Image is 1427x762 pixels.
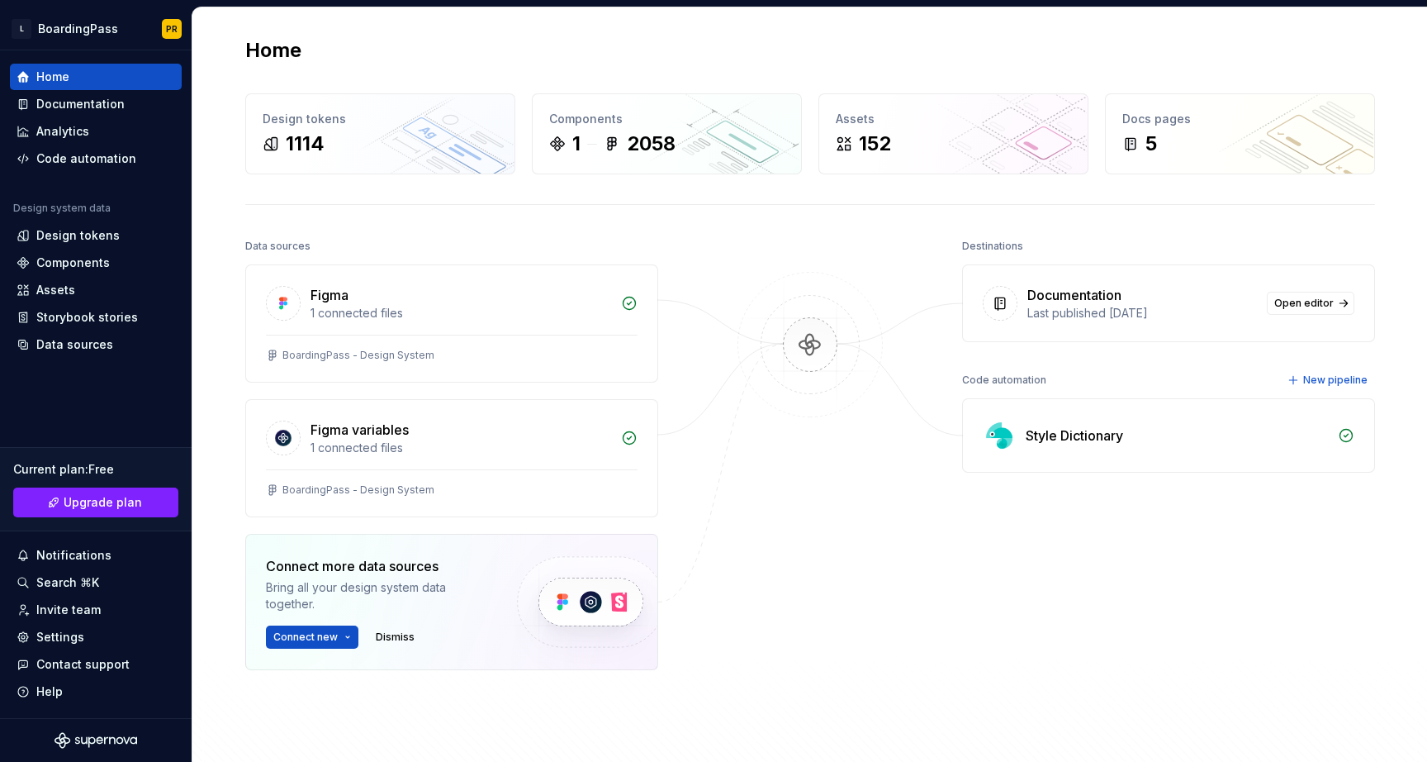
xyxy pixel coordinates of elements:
button: Dismiss [368,626,422,649]
a: Code automation [10,145,182,172]
div: Design tokens [36,227,120,244]
div: Design system data [13,202,111,215]
span: New pipeline [1303,374,1368,387]
div: Assets [36,282,75,298]
div: Style Dictionary [1026,426,1123,445]
div: Bring all your design system data together. [266,579,489,612]
div: 1114 [286,131,325,157]
div: Documentation [36,96,125,112]
div: Notifications [36,547,111,564]
a: Figma variables1 connected filesBoardingPass - Design System [245,399,658,517]
div: Figma [311,285,348,305]
div: Analytics [36,123,89,140]
a: Data sources [10,331,182,358]
button: Contact support [10,651,182,678]
div: Storybook stories [36,309,138,326]
div: Assets [836,111,1071,127]
div: 1 connected files [311,440,611,456]
span: Dismiss [376,631,415,644]
span: Open editor [1274,297,1334,310]
div: Settings [36,629,84,645]
a: Design tokens [10,222,182,249]
button: Help [10,679,182,705]
a: Docs pages5 [1105,93,1375,174]
a: Home [10,64,182,90]
a: Storybook stories [10,304,182,331]
div: Contact support [36,656,130,673]
div: 1 [572,131,581,157]
button: New pipeline [1282,369,1375,392]
div: Components [36,255,110,271]
svg: Supernova Logo [55,732,137,749]
div: Design tokens [263,111,498,127]
a: Settings [10,624,182,650]
div: BoardingPass - Design System [282,349,434,362]
div: Documentation [1027,285,1121,305]
div: Home [36,69,69,85]
button: LBoardingPassPR [3,11,188,46]
button: Connect new [266,626,358,649]
div: BoardingPass [38,21,118,37]
a: Upgrade plan [13,488,178,517]
div: Current plan : Free [13,461,178,478]
a: Invite team [10,597,182,623]
div: BoardingPass - Design System [282,483,434,497]
div: Data sources [245,235,311,258]
div: Code automation [36,150,136,167]
div: Figma variables [311,420,409,440]
span: Connect new [273,631,338,644]
span: Upgrade plan [64,494,142,511]
div: 5 [1145,131,1157,157]
div: Docs pages [1122,111,1358,127]
div: Search ⌘K [36,574,99,591]
div: Data sources [36,336,113,353]
a: Assets152 [818,93,1088,174]
div: Help [36,683,63,700]
a: Assets [10,277,182,303]
a: Open editor [1267,292,1354,315]
div: 2058 [627,131,676,157]
div: Connect more data sources [266,556,489,576]
div: Last published [DATE] [1027,305,1257,321]
a: Documentation [10,91,182,117]
button: Search ⌘K [10,569,182,596]
button: Notifications [10,542,182,569]
div: PR [166,22,178,36]
div: Components [549,111,785,127]
h2: Home [245,37,301,64]
a: Figma1 connected filesBoardingPass - Design System [245,264,658,383]
a: Components12058 [532,93,802,174]
div: 1 connected files [311,305,611,321]
div: L [12,19,31,39]
a: Design tokens1114 [245,93,515,174]
div: Code automation [962,369,1046,392]
a: Components [10,250,182,276]
div: 152 [859,131,891,157]
a: Analytics [10,118,182,145]
div: Destinations [962,235,1023,258]
div: Invite team [36,602,101,618]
